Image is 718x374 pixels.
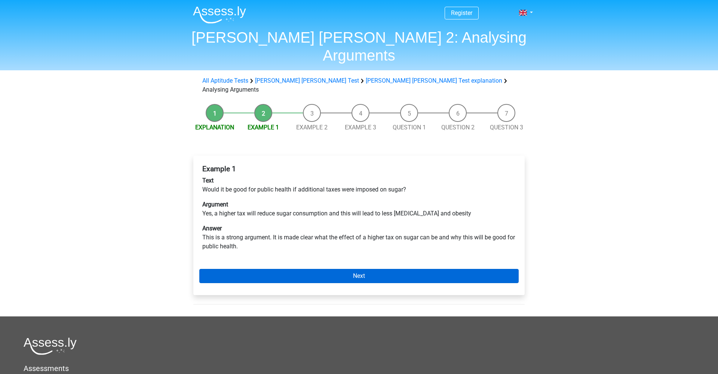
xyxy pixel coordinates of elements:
[202,200,516,218] p: Yes, a higher tax will reduce sugar consumption and this will lead to less [MEDICAL_DATA] and obe...
[202,165,236,173] b: Example 1
[345,124,376,131] a: Example 3
[296,124,328,131] a: Example 2
[187,28,531,64] h1: [PERSON_NAME] [PERSON_NAME] 2: Analysing Arguments
[202,176,516,194] p: Would it be good for public health if additional taxes were imposed on sugar?
[24,337,77,355] img: Assessly logo
[202,201,228,208] b: Argument
[202,77,248,84] a: All Aptitude Tests
[195,124,234,131] a: Explanation
[193,6,246,24] img: Assessly
[393,124,426,131] a: Question 1
[441,124,475,131] a: Question 2
[199,269,519,283] a: Next
[490,124,523,131] a: Question 3
[255,77,359,84] a: [PERSON_NAME] [PERSON_NAME] Test
[24,364,694,373] h5: Assessments
[202,177,214,184] b: Text
[248,124,279,131] a: Example 1
[451,9,472,16] a: Register
[202,225,222,232] b: Answer
[366,77,502,84] a: [PERSON_NAME] [PERSON_NAME] Test explanation
[202,224,516,251] p: This is a strong argument. It is made clear what the effect of a higher tax on sugar can be and w...
[199,76,519,94] div: Analysing Arguments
